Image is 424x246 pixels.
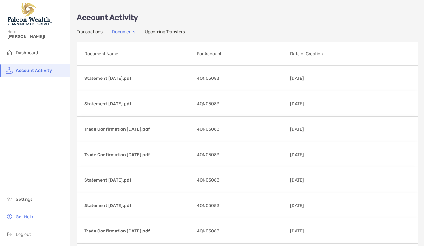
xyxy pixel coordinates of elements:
[6,66,13,74] img: activity icon
[197,202,219,210] span: 4QN05083
[290,125,339,133] p: [DATE]
[84,176,192,184] p: Statement [DATE].pdf
[6,49,13,56] img: household icon
[84,125,192,133] p: Trade Confirmation [DATE].pdf
[84,50,192,58] p: Document Name
[197,100,219,108] span: 4QN05083
[16,214,33,220] span: Get Help
[290,227,339,235] p: [DATE]
[197,74,219,82] span: 4QN05083
[6,230,13,238] img: logout icon
[290,74,339,82] p: [DATE]
[84,100,192,108] p: Statement [DATE].pdf
[77,29,103,36] a: Transactions
[290,100,339,108] p: [DATE]
[8,34,66,39] span: [PERSON_NAME]!
[197,151,219,159] span: 4QN05083
[16,197,32,202] span: Settings
[112,29,135,36] a: Documents
[197,50,285,58] p: For Account
[77,14,418,22] p: Account Activity
[84,202,192,210] p: Statement [DATE].pdf
[84,227,192,235] p: Trade Confirmation [DATE].pdf
[197,176,219,184] span: 4QN05083
[290,151,339,159] p: [DATE]
[290,202,339,210] p: [DATE]
[290,176,339,184] p: [DATE]
[197,125,219,133] span: 4QN05083
[290,50,388,58] p: Date of Creation
[197,227,219,235] span: 4QN05083
[145,29,185,36] a: Upcoming Transfers
[84,151,192,159] p: Trade Confirmation [DATE].pdf
[6,195,13,203] img: settings icon
[16,68,52,73] span: Account Activity
[16,232,31,237] span: Log out
[84,74,192,82] p: Statement [DATE].pdf
[8,3,52,25] img: Falcon Wealth Planning Logo
[16,50,38,56] span: Dashboard
[6,213,13,220] img: get-help icon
